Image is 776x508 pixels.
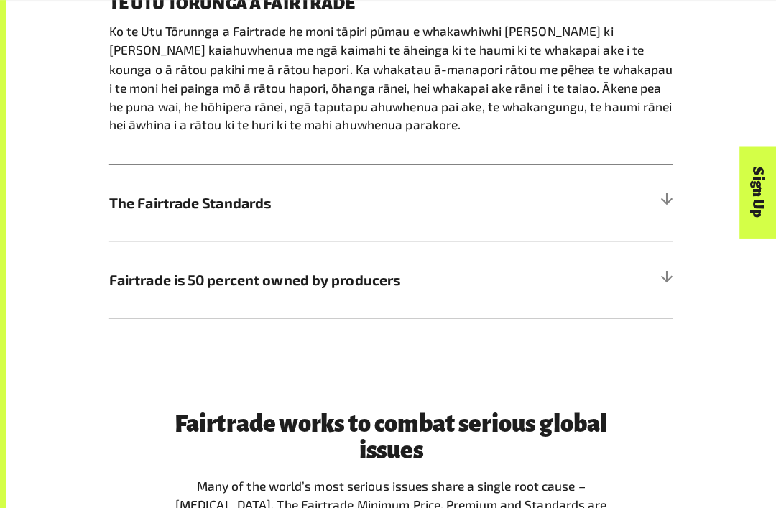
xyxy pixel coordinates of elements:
h3: Fairtrade works to combat serious global issues [174,407,616,458]
p: Ko te Utu Tōrunnga a Fairtrade he moni tāpiri pūmau e whakawhiwhi [PERSON_NAME] ki [PERSON_NAME] ... [116,22,674,133]
span: The Fairtrade Standards [116,190,535,211]
span: Fairtrade is 50 percent owned by producers [116,266,535,287]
